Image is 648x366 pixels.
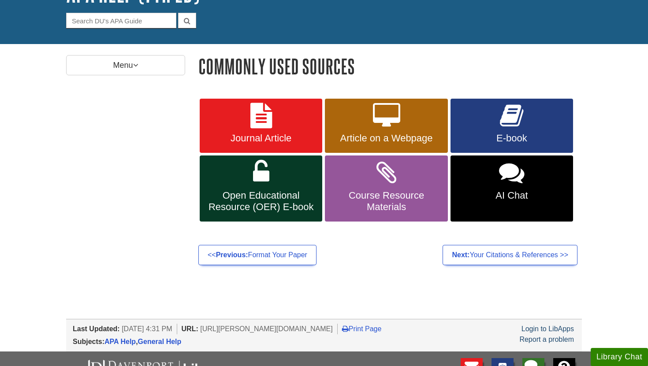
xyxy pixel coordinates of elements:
span: E-book [457,133,566,144]
a: Next:Your Citations & References >> [443,245,577,265]
a: Login to LibApps [521,325,574,333]
i: Print Page [342,325,349,332]
a: E-book [451,99,573,153]
strong: Previous: [216,251,248,259]
a: General Help [138,338,182,345]
a: Course Resource Materials [325,155,447,222]
a: Journal Article [200,99,322,153]
span: [DATE] 4:31 PM [122,325,172,333]
span: [URL][PERSON_NAME][DOMAIN_NAME] [200,325,333,333]
span: Subjects: [73,338,104,345]
a: AI Chat [451,155,573,222]
span: Last Updated: [73,325,120,333]
span: Journal Article [206,133,316,144]
a: APA Help [104,338,136,345]
input: Search DU's APA Guide [66,13,176,28]
strong: Next: [452,251,469,259]
a: Open Educational Resource (OER) E-book [200,155,322,222]
span: Open Educational Resource (OER) E-book [206,190,316,213]
span: Article on a Webpage [331,133,441,144]
button: Library Chat [591,348,648,366]
a: Print Page [342,325,382,333]
a: Article on a Webpage [325,99,447,153]
a: <<Previous:Format Your Paper [198,245,317,265]
a: Report a problem [519,336,574,343]
span: AI Chat [457,190,566,201]
h1: Commonly Used Sources [198,55,582,78]
span: Course Resource Materials [331,190,441,213]
span: URL: [182,325,198,333]
span: , [104,338,181,345]
p: Menu [66,55,185,75]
